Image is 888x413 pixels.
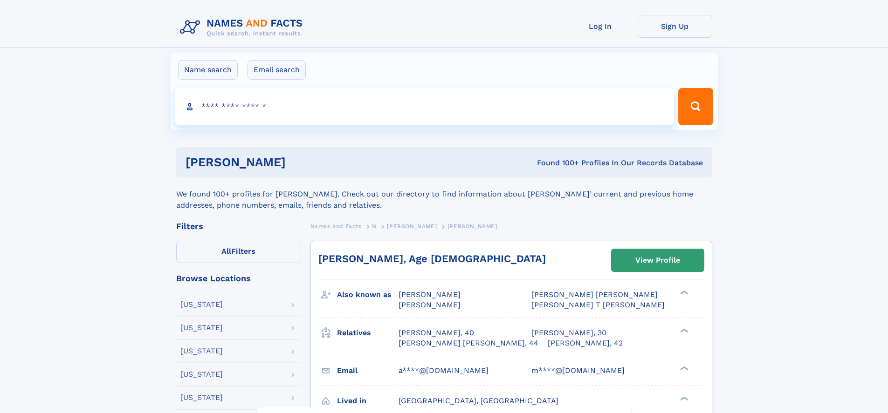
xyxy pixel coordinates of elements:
div: [US_STATE] [180,301,223,308]
div: Browse Locations [176,274,301,283]
span: [PERSON_NAME] [399,300,461,309]
input: search input [175,88,675,125]
span: [PERSON_NAME] [399,290,461,299]
span: [GEOGRAPHIC_DATA], [GEOGRAPHIC_DATA] [399,396,558,405]
div: ❯ [678,365,689,371]
div: We found 100+ profiles for [PERSON_NAME]. Check out our directory to find information about [PERS... [176,177,712,211]
a: [PERSON_NAME] [387,220,437,232]
div: [US_STATE] [180,371,223,378]
span: [PERSON_NAME] T [PERSON_NAME] [531,300,665,309]
h1: [PERSON_NAME] [186,156,412,168]
span: All [221,247,231,256]
h3: Relatives [337,325,399,341]
div: [US_STATE] [180,324,223,332]
div: Found 100+ Profiles In Our Records Database [411,158,703,168]
img: Logo Names and Facts [176,15,310,40]
div: [US_STATE] [180,347,223,355]
a: [PERSON_NAME], 40 [399,328,474,338]
label: Email search [248,60,306,80]
div: [US_STATE] [180,394,223,401]
span: [PERSON_NAME] [PERSON_NAME] [531,290,658,299]
div: View Profile [635,250,680,271]
a: Sign Up [638,15,712,38]
div: ❯ [678,395,689,401]
label: Filters [176,241,301,263]
div: ❯ [678,290,689,296]
span: [PERSON_NAME] [387,223,437,230]
a: Log In [563,15,638,38]
a: [PERSON_NAME], Age [DEMOGRAPHIC_DATA] [318,253,546,264]
label: Name search [178,60,238,80]
div: Filters [176,222,301,230]
a: Names and Facts [310,220,362,232]
a: N [372,220,377,232]
a: [PERSON_NAME], 42 [548,338,623,348]
span: [PERSON_NAME] [447,223,497,230]
h3: Email [337,363,399,379]
a: [PERSON_NAME], 30 [531,328,606,338]
a: View Profile [612,249,704,271]
h3: Also known as [337,287,399,303]
div: ❯ [678,327,689,333]
a: [PERSON_NAME] [PERSON_NAME], 44 [399,338,538,348]
h3: Lived in [337,393,399,409]
span: N [372,223,377,230]
button: Search Button [678,88,713,125]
